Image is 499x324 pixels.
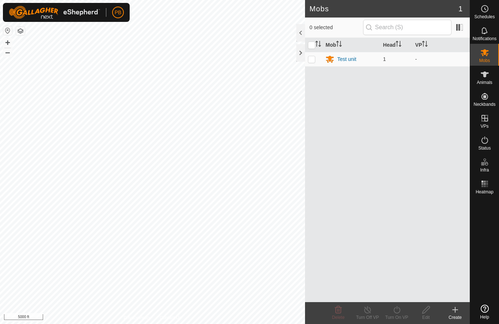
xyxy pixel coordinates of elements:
div: Test unit [337,55,356,63]
p-sorticon: Activate to sort [396,42,401,48]
button: + [3,38,12,47]
th: Mob [323,38,380,52]
span: 0 selected [309,24,363,31]
p-sorticon: Activate to sort [336,42,342,48]
div: Edit [411,314,441,321]
button: Reset Map [3,26,12,35]
div: Create [441,314,470,321]
td: - [412,52,470,66]
th: VP [412,38,470,52]
span: Infra [480,168,489,172]
input: Search (S) [363,20,452,35]
span: Help [480,315,489,319]
span: 1 [458,3,462,14]
span: PB [115,9,122,16]
span: Neckbands [473,102,495,107]
span: Delete [332,315,345,320]
span: VPs [480,124,488,128]
p-sorticon: Activate to sort [422,42,428,48]
span: Heatmap [476,190,494,194]
div: Turn On VP [382,314,411,321]
span: Status [478,146,491,150]
a: Contact Us [160,315,181,321]
button: Map Layers [16,27,25,35]
a: Privacy Policy [124,315,151,321]
h2: Mobs [309,4,458,13]
button: – [3,48,12,57]
span: Animals [477,80,492,85]
span: Mobs [479,58,490,63]
th: Head [380,38,412,52]
span: 1 [383,56,386,62]
span: Notifications [473,36,496,41]
div: Turn Off VP [353,314,382,321]
a: Help [470,302,499,322]
p-sorticon: Activate to sort [315,42,321,48]
img: Gallagher Logo [9,6,100,19]
span: Schedules [474,15,495,19]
